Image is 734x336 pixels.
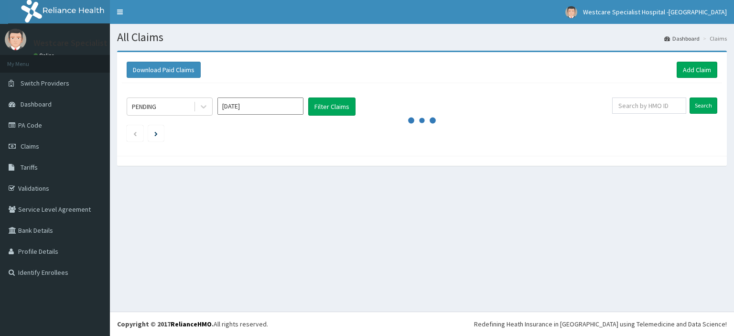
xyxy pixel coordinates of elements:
[701,34,727,43] li: Claims
[127,62,201,78] button: Download Paid Claims
[408,106,436,135] svg: audio-loading
[21,79,69,87] span: Switch Providers
[474,319,727,329] div: Redefining Heath Insurance in [GEOGRAPHIC_DATA] using Telemedicine and Data Science!
[132,102,156,111] div: PENDING
[583,8,727,16] span: Westcare Specialist Hospital -[GEOGRAPHIC_DATA]
[33,39,225,47] p: Westcare Specialist Hospital -[GEOGRAPHIC_DATA]
[117,320,214,328] strong: Copyright © 2017 .
[308,98,356,116] button: Filter Claims
[612,98,686,114] input: Search by HMO ID
[664,34,700,43] a: Dashboard
[171,320,212,328] a: RelianceHMO
[110,312,734,336] footer: All rights reserved.
[21,163,38,172] span: Tariffs
[21,142,39,151] span: Claims
[154,129,158,138] a: Next page
[690,98,717,114] input: Search
[5,29,26,50] img: User Image
[21,100,52,108] span: Dashboard
[217,98,303,115] input: Select Month and Year
[565,6,577,18] img: User Image
[117,31,727,43] h1: All Claims
[33,52,56,59] a: Online
[677,62,717,78] a: Add Claim
[133,129,137,138] a: Previous page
